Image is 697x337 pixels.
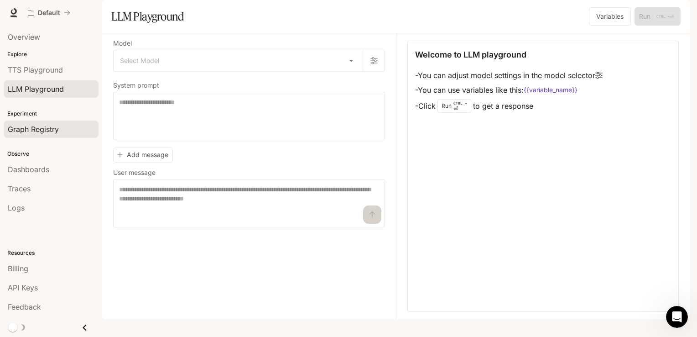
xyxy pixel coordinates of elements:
[111,7,184,26] h1: LLM Playground
[113,169,156,176] p: User message
[113,40,132,47] p: Model
[666,306,688,328] iframe: Intercom live chat
[120,56,159,65] span: Select Model
[589,7,631,26] button: Variables
[113,82,159,89] p: System prompt
[524,85,577,95] code: {{variable_name}}
[415,68,603,83] li: - You can adjust model settings in the model selector
[24,4,74,22] button: All workspaces
[437,99,471,113] div: Run
[38,9,60,17] p: Default
[114,50,363,71] div: Select Model
[415,48,526,61] p: Welcome to LLM playground
[113,147,173,163] button: Add message
[415,97,603,115] li: - Click to get a response
[415,83,603,97] li: - You can use variables like this:
[453,100,467,106] p: CTRL +
[453,100,467,111] p: ⏎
